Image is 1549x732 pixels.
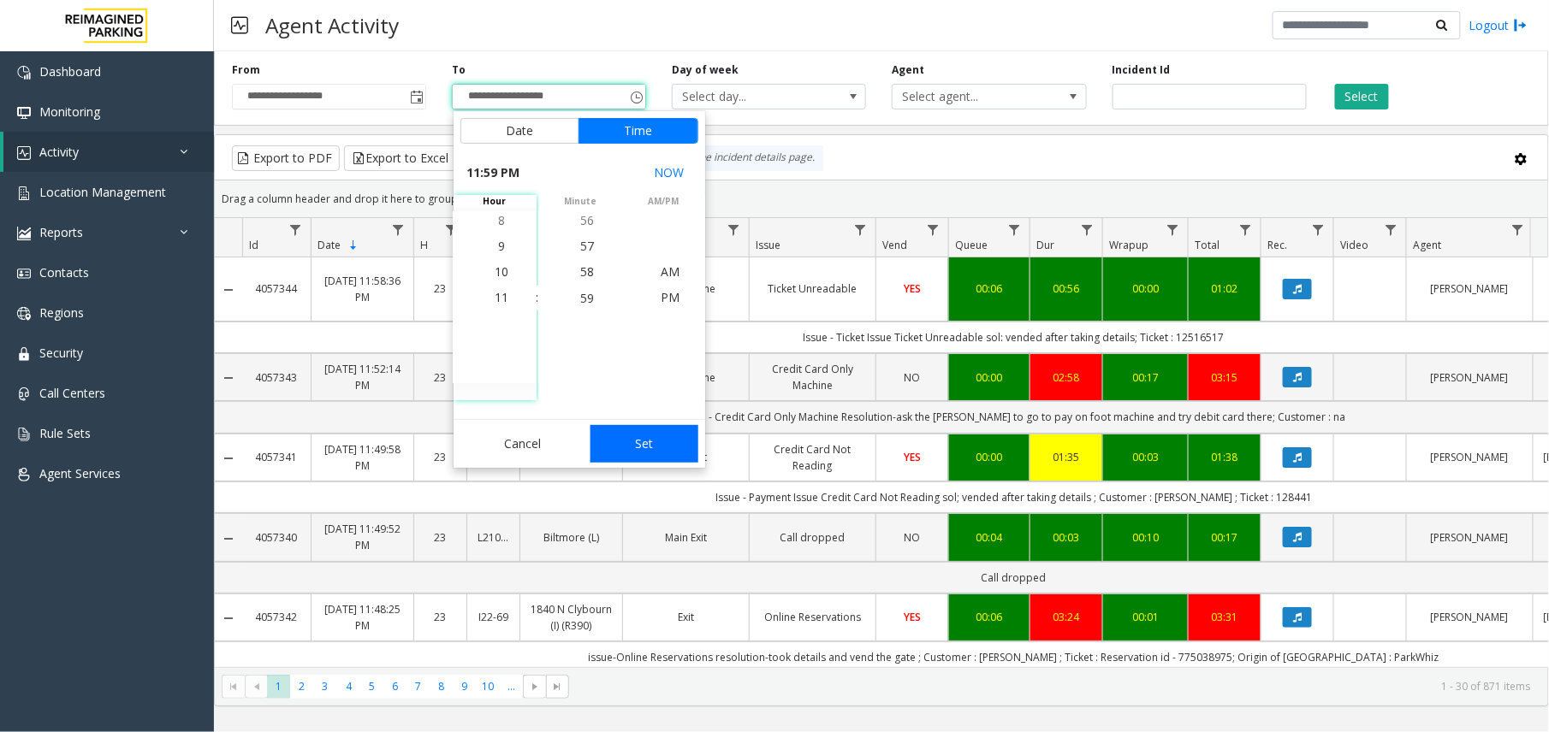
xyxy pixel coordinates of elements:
a: H Filter Menu [440,218,463,241]
img: 'icon' [17,146,31,160]
a: Wrapup Filter Menu [1161,218,1184,241]
label: Incident Id [1113,62,1171,78]
a: Call dropped [760,529,865,546]
span: PM [662,289,680,305]
span: Rule Sets [39,425,91,441]
a: 00:03 [1113,449,1178,465]
div: 00:06 [959,609,1019,625]
a: 1840 N Clybourn (I) (R390) [531,601,612,634]
a: Collapse Details [215,452,242,465]
a: 01:35 [1041,449,1092,465]
a: Total Filter Menu [1234,218,1257,241]
a: 01:38 [1199,449,1250,465]
a: 02:58 [1041,369,1092,386]
span: Rec. [1267,238,1287,252]
span: AM/PM [622,195,705,208]
div: 03:15 [1199,369,1250,386]
a: Vend Filter Menu [922,218,945,241]
span: Page 10 [477,675,500,698]
a: Video Filter Menu [1380,218,1403,241]
div: 00:06 [959,280,1019,297]
a: Agent Filter Menu [1506,218,1529,241]
img: logout [1514,16,1528,34]
button: Time tab [579,118,698,144]
a: 03:24 [1041,609,1092,625]
a: [DATE] 11:49:58 PM [322,441,403,474]
a: [DATE] 11:49:52 PM [322,521,403,553]
span: YES [904,281,921,296]
img: 'icon' [17,468,31,481]
a: [PERSON_NAME] [1417,280,1522,297]
a: Credit Card Only Machine [760,361,865,393]
button: Select [1335,84,1389,109]
a: 00:04 [959,529,1019,546]
span: Sortable [347,239,360,252]
span: AM [662,263,680,280]
span: Page 1 [267,675,290,698]
img: 'icon' [17,307,31,321]
a: [DATE] 11:48:25 PM [322,601,403,634]
span: Select day... [673,85,827,109]
div: 00:17 [1199,529,1250,546]
a: Collapse Details [215,283,242,297]
span: Regions [39,304,84,321]
span: 56 [581,212,595,228]
span: 10 [496,263,509,280]
a: 4057340 [252,529,300,546]
a: Dur Filter Menu [1076,218,1099,241]
span: Select agent... [893,85,1047,109]
a: 03:31 [1199,609,1250,625]
span: Page 2 [290,675,313,698]
a: Queue Filter Menu [1003,218,1026,241]
a: 4057344 [252,280,300,297]
img: 'icon' [17,186,31,200]
span: Total [1195,238,1220,252]
a: 00:03 [1041,529,1092,546]
a: Biltmore (L) [531,529,612,546]
label: To [452,62,466,78]
a: 00:56 [1041,280,1092,297]
span: Dashboard [39,63,101,80]
a: NO [887,529,938,546]
span: Reports [39,224,83,240]
a: 00:00 [959,449,1019,465]
span: Page 3 [314,675,337,698]
span: Issue [756,238,780,252]
a: 00:17 [1113,369,1178,386]
span: Video [1340,238,1368,252]
span: Go to the last page [551,680,565,694]
span: minute [539,195,622,208]
a: [PERSON_NAME] [1417,449,1522,465]
label: From [232,62,260,78]
a: 00:00 [959,369,1019,386]
span: Page 7 [407,675,430,698]
a: 23 [424,609,456,625]
span: Agent Services [39,465,121,481]
div: Drag a column header and drop it here to group by that column [215,184,1548,214]
a: YES [887,280,938,297]
a: 00:00 [1113,280,1178,297]
span: YES [904,610,921,624]
span: 59 [581,289,595,305]
span: Activity [39,144,79,160]
img: 'icon' [17,66,31,80]
span: Security [39,345,83,361]
a: 00:01 [1113,609,1178,625]
span: Contacts [39,264,89,280]
a: Exit [633,609,739,625]
img: 'icon' [17,387,31,401]
span: Page 6 [383,675,407,698]
a: 4057343 [252,369,300,386]
a: 4057341 [252,449,300,465]
a: 4057342 [252,609,300,625]
a: Logout [1469,16,1528,34]
h3: Agent Activity [257,4,407,46]
span: 9 [499,238,506,254]
label: Agent [892,62,924,78]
